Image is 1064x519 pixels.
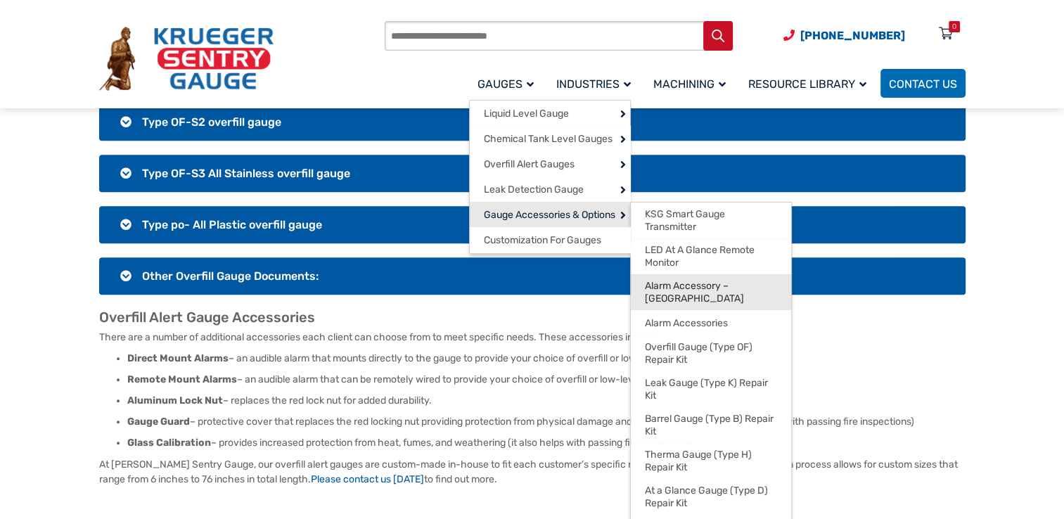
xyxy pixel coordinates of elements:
span: Chemical Tank Level Gauges [484,133,613,146]
a: Overfill Alert Gauges [470,151,630,177]
a: KSG Smart Gauge Transmitter [631,203,791,238]
a: Alarm Accessories [631,310,791,335]
strong: Direct Mount Alarms [127,352,229,364]
a: LED At A Glance Remote Monitor [631,238,791,274]
span: Customization For Gauges [484,234,601,247]
a: Alarm Accessory – [GEOGRAPHIC_DATA] [631,274,791,310]
a: Phone Number (920) 434-8860 [783,27,905,44]
a: Machining [645,67,740,100]
span: KSG Smart Gauge Transmitter [645,208,777,233]
a: Gauge Accessories & Options [470,202,630,227]
span: Alarm Accessory – [GEOGRAPHIC_DATA] [645,280,777,305]
a: Industries [548,67,645,100]
span: Leak Detection Gauge [484,184,584,196]
a: Resource Library [740,67,880,100]
p: At [PERSON_NAME] Sentry Gauge, our overfill alert gauges are custom-made in-house to fit each cus... [99,457,966,487]
span: Type po- All Plastic overfill gauge [142,218,322,231]
strong: Aluminum Lock Nut [127,395,223,406]
a: Overfill Gauge (Type OF) Repair Kit [631,335,791,371]
span: Gauges [477,77,534,91]
a: Contact Us [880,69,966,98]
strong: Remote Mount Alarms [127,373,237,385]
span: Overfill Gauge (Type OF) Repair Kit [645,341,777,366]
img: Krueger Sentry Gauge [99,27,274,91]
a: Leak Detection Gauge [470,177,630,202]
span: Resource Library [748,77,866,91]
span: [PHONE_NUMBER] [800,29,905,42]
span: Machining [653,77,726,91]
span: Barrel Gauge (Type B) Repair Kit [645,413,777,437]
a: Leak Gauge (Type K) Repair Kit [631,371,791,407]
a: Gauges [469,67,548,100]
strong: Gauge Guard [127,416,190,428]
span: Leak Gauge (Type K) Repair Kit [645,377,777,402]
li: – provides increased protection from heat, fumes, and weathering (it also helps with passing fire... [127,436,966,450]
a: Please contact us [DATE] [311,473,424,485]
span: Type OF-S2 overfill gauge [142,115,281,129]
li: – protective cover that replaces the red locking nut providing protection from physical damage an... [127,415,966,429]
a: Liquid Level Gauge [470,101,630,126]
span: Gauge Accessories & Options [484,209,615,222]
span: At a Glance Gauge (Type D) Repair Kit [645,485,777,509]
a: Customization For Gauges [470,227,630,252]
a: Therma Gauge (Type H) Repair Kit [631,443,791,479]
li: – replaces the red lock nut for added durability. [127,394,966,408]
p: There are a number of additional accessories each client can choose from to meet specific needs. ... [99,330,966,345]
span: Industries [556,77,631,91]
a: Barrel Gauge (Type B) Repair Kit [631,407,791,443]
span: Type OF-S3 All Stainless overfill gauge [142,167,350,180]
span: Other Overfill Gauge Documents: [142,269,319,283]
span: LED At A Glance Remote Monitor [645,244,777,269]
span: Alarm Accessories [645,317,728,330]
span: Contact Us [889,77,957,91]
div: 0 [952,21,956,32]
a: Chemical Tank Level Gauges [470,126,630,151]
span: Therma Gauge (Type H) Repair Kit [645,449,777,473]
span: Overfill Alert Gauges [484,158,575,171]
li: – an audible alarm that mounts directly to the gauge to provide your choice of overfill or low-le... [127,352,966,366]
strong: Glass Calibration [127,437,211,449]
li: – an audible alarm that can be remotely wired to provide your choice of overfill or low-level war... [127,373,966,387]
a: At a Glance Gauge (Type D) Repair Kit [631,479,791,515]
span: Liquid Level Gauge [484,108,569,120]
h2: Overfill Alert Gauge Accessories [99,309,966,326]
